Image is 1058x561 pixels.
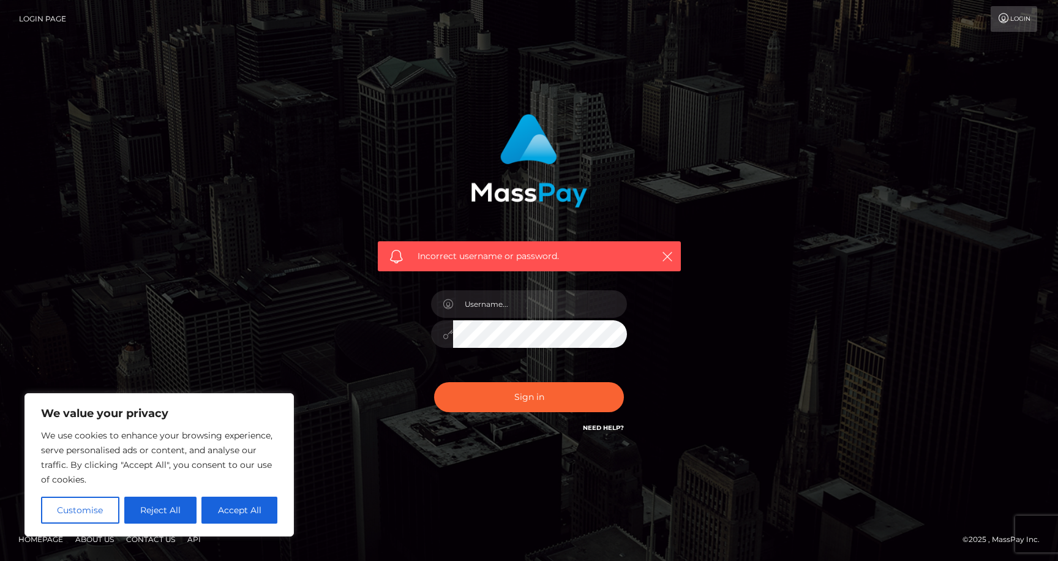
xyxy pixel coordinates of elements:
[201,497,277,524] button: Accept All
[121,530,180,549] a: Contact Us
[434,382,624,412] button: Sign in
[13,530,68,549] a: Homepage
[418,250,641,263] span: Incorrect username or password.
[991,6,1037,32] a: Login
[70,530,119,549] a: About Us
[19,6,66,32] a: Login Page
[124,497,197,524] button: Reject All
[41,497,119,524] button: Customise
[962,533,1049,546] div: © 2025 , MassPay Inc.
[41,428,277,487] p: We use cookies to enhance your browsing experience, serve personalised ads or content, and analys...
[471,114,587,208] img: MassPay Login
[583,424,624,432] a: Need Help?
[453,290,627,318] input: Username...
[41,406,277,421] p: We value your privacy
[24,393,294,537] div: We value your privacy
[182,530,206,549] a: API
